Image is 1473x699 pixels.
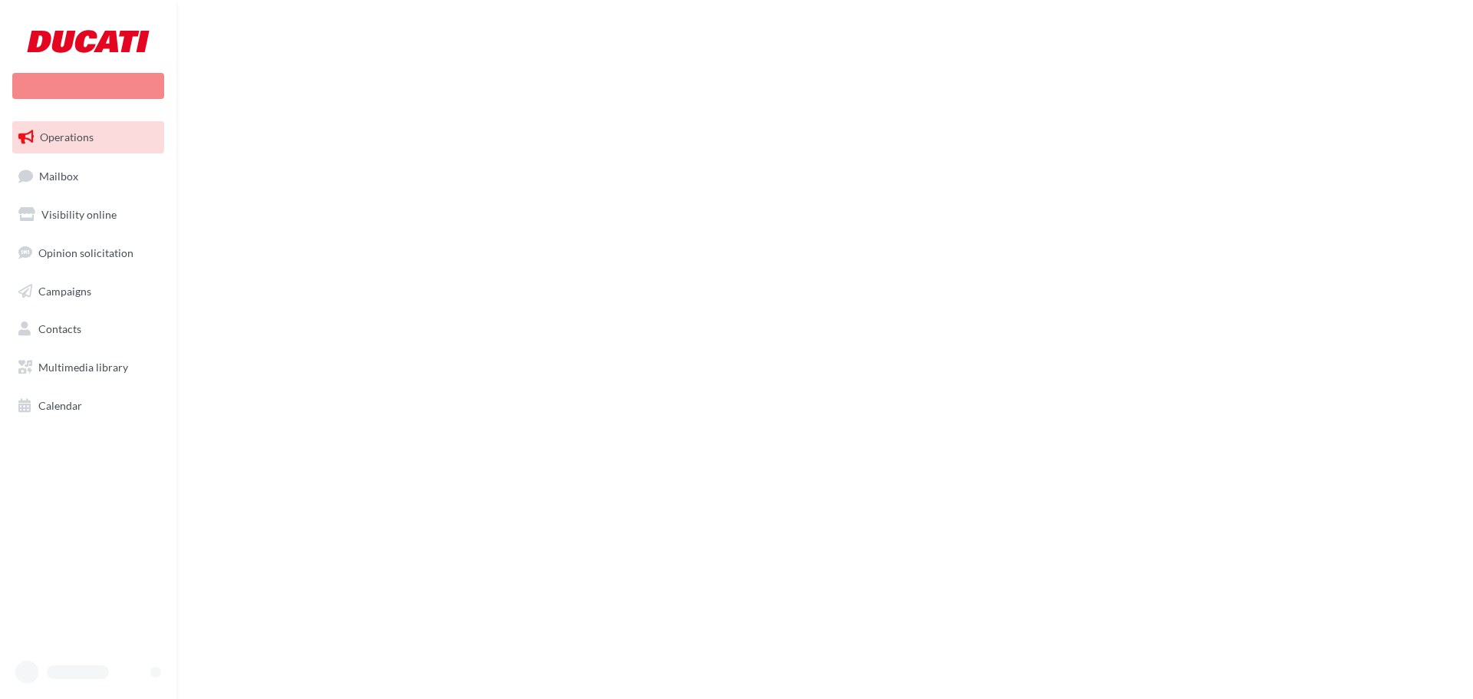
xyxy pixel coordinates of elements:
span: Contacts [38,322,81,335]
div: New campaign [12,73,164,99]
a: Opinion solicitation [9,237,167,269]
span: Opinion solicitation [38,246,133,259]
span: Multimedia library [38,361,128,374]
a: Multimedia library [9,351,167,384]
span: Visibility online [41,208,117,221]
span: Mailbox [39,169,78,182]
a: Visibility online [9,199,167,231]
a: Operations [9,121,167,153]
span: Campaigns [38,284,91,297]
a: Contacts [9,313,167,345]
a: Mailbox [9,160,167,193]
a: Campaigns [9,275,167,308]
a: Calendar [9,390,167,422]
span: Operations [40,130,94,143]
span: Calendar [38,399,82,412]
